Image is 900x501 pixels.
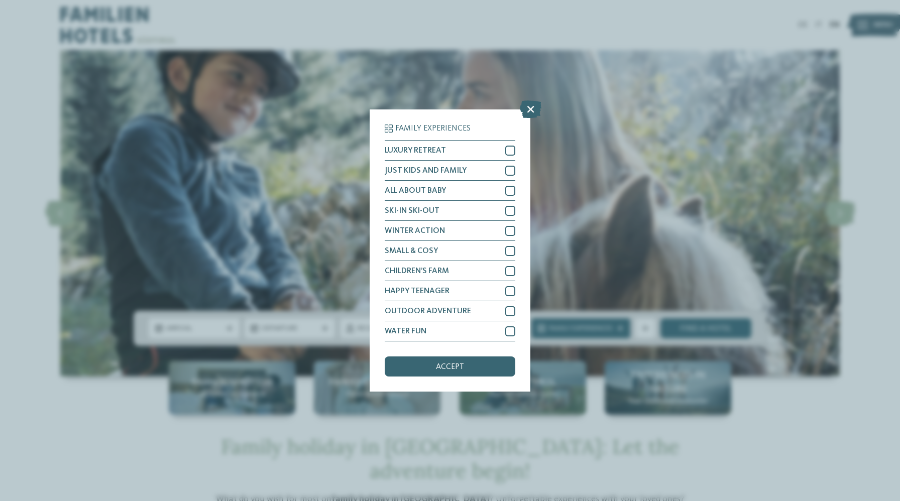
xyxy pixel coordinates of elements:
span: LUXURY RETREAT [385,147,446,155]
span: WINTER ACTION [385,227,445,235]
span: ALL ABOUT BABY [385,187,446,195]
span: OUTDOOR ADVENTURE [385,307,471,315]
span: JUST KIDS AND FAMILY [385,167,467,175]
span: HAPPY TEENAGER [385,287,449,295]
span: SMALL & COSY [385,247,438,255]
span: WATER FUN [385,327,426,335]
span: SKI-IN SKI-OUT [385,207,439,215]
span: Family Experiences [395,124,471,133]
span: CHILDREN’S FARM [385,267,449,275]
span: accept [436,363,464,371]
